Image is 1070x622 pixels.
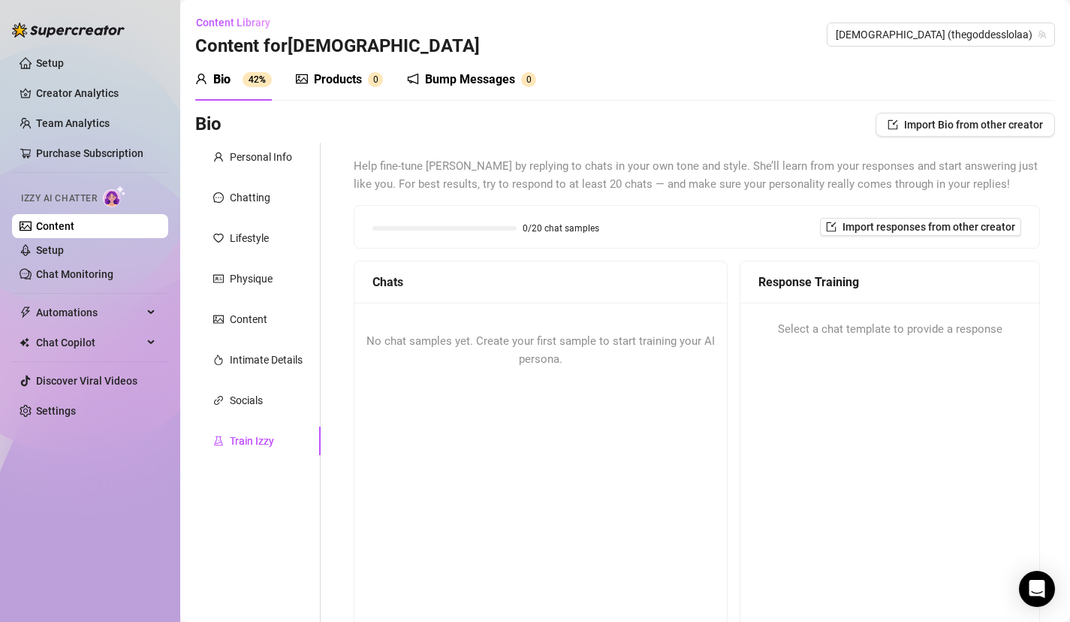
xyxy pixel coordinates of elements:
[230,433,274,449] div: Train Izzy
[213,355,224,365] span: fire
[36,81,156,105] a: Creator Analytics
[230,270,273,287] div: Physique
[36,405,76,417] a: Settings
[1019,571,1055,607] div: Open Intercom Messenger
[21,192,97,206] span: Izzy AI Chatter
[36,300,143,325] span: Automations
[425,71,515,89] div: Bump Messages
[213,273,224,284] span: idcard
[836,23,1046,46] span: Goddess (thegoddesslolaa)
[36,220,74,232] a: Content
[230,352,303,368] div: Intimate Details
[820,218,1021,236] button: Import responses from other creator
[523,224,599,233] span: 0/20 chat samples
[195,113,222,137] h3: Bio
[230,311,267,328] div: Content
[195,73,207,85] span: user
[372,273,403,291] span: Chats
[213,395,224,406] span: link
[354,158,1040,193] span: Help fine-tune [PERSON_NAME] by replying to chats in your own tone and style. She’ll learn from y...
[842,221,1015,233] span: Import responses from other creator
[213,192,224,203] span: message
[368,72,383,87] sup: 0
[876,113,1055,137] button: Import Bio from other creator
[366,334,715,366] span: No chat samples yet. Create your first sample to start training your AI persona.
[195,35,480,59] h3: Content for [DEMOGRAPHIC_DATA]
[20,306,32,319] span: thunderbolt
[196,17,270,29] span: Content Library
[826,222,836,232] span: import
[213,436,224,446] span: experiment
[12,23,125,38] img: logo-BBDzfeDw.svg
[314,71,362,89] div: Products
[758,273,1021,291] div: Response Training
[296,73,308,85] span: picture
[36,268,113,280] a: Chat Monitoring
[213,314,224,325] span: picture
[230,189,270,206] div: Chatting
[521,72,536,87] sup: 0
[904,119,1043,131] span: Import Bio from other creator
[407,73,419,85] span: notification
[888,119,898,130] span: import
[36,117,110,129] a: Team Analytics
[213,71,231,89] div: Bio
[243,72,272,87] sup: 42%
[36,57,64,69] a: Setup
[103,186,126,207] img: AI Chatter
[230,149,292,165] div: Personal Info
[195,11,282,35] button: Content Library
[230,230,269,246] div: Lifestyle
[36,147,143,159] a: Purchase Subscription
[36,244,64,256] a: Setup
[36,331,143,355] span: Chat Copilot
[36,375,137,387] a: Discover Viral Videos
[1038,30,1047,39] span: team
[230,392,263,409] div: Socials
[778,321,1002,339] span: Select a chat template to provide a response
[20,337,29,348] img: Chat Copilot
[213,152,224,162] span: user
[213,233,224,243] span: heart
